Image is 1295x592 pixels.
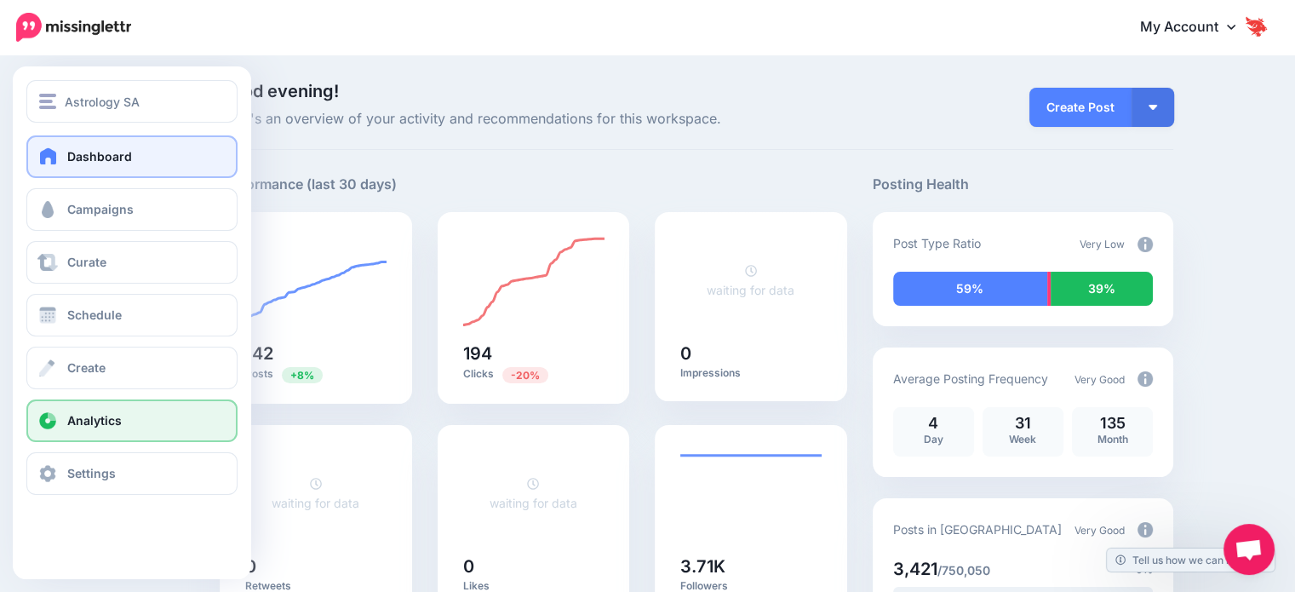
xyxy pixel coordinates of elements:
[893,520,1062,539] p: Posts in [GEOGRAPHIC_DATA]
[1080,416,1144,431] p: 135
[26,294,238,336] a: Schedule
[1149,105,1157,110] img: arrow-down-white.png
[67,202,134,216] span: Campaigns
[924,433,943,445] span: Day
[1047,272,1051,306] div: 1% of your posts in the last 30 days have been from Curated content
[873,174,1173,195] h5: Posting Health
[1009,433,1036,445] span: Week
[26,347,238,389] a: Create
[26,188,238,231] a: Campaigns
[67,413,122,428] span: Analytics
[26,135,238,178] a: Dashboard
[502,367,548,383] span: Previous period: 244
[1137,522,1153,537] img: info-circle-grey.png
[893,559,937,579] span: 3,421
[67,307,122,322] span: Schedule
[67,466,116,480] span: Settings
[1123,7,1269,49] a: My Account
[902,416,966,431] p: 4
[245,558,387,575] h5: 0
[893,369,1048,388] p: Average Posting Frequency
[67,360,106,375] span: Create
[26,80,238,123] button: Astrology SA
[1137,371,1153,387] img: info-circle-grey.png
[67,149,132,164] span: Dashboard
[463,366,605,382] p: Clicks
[680,366,822,380] p: Impressions
[1223,524,1275,575] a: Open chat
[67,255,106,269] span: Curate
[893,233,981,253] p: Post Type Ratio
[463,345,605,362] h5: 194
[65,92,140,112] span: Astrology SA
[680,558,822,575] h5: 3.71K
[1074,373,1125,386] span: Very Good
[26,452,238,495] a: Settings
[220,174,397,195] h5: Performance (last 30 days)
[680,345,822,362] h5: 0
[245,366,387,382] p: Posts
[16,13,131,42] img: Missinglettr
[39,94,56,109] img: menu.png
[1137,237,1153,252] img: info-circle-grey.png
[245,345,387,362] h5: 142
[220,108,847,130] span: Here's an overview of your activity and recommendations for this workspace.
[490,476,577,510] a: waiting for data
[991,416,1055,431] p: 31
[26,399,238,442] a: Analytics
[937,563,990,578] span: /750,050
[893,272,1047,306] div: 59% of your posts in the last 30 days have been from Drip Campaigns
[1074,524,1125,537] span: Very Good
[220,81,339,101] span: Good evening!
[463,558,605,575] h5: 0
[26,241,238,284] a: Curate
[707,263,794,297] a: waiting for data
[1029,88,1132,127] a: Create Post
[282,367,323,383] span: Previous period: 132
[1097,433,1127,445] span: Month
[1107,549,1275,572] a: Tell us how we can improve
[1051,272,1153,306] div: 39% of your posts in the last 30 days were manually created (i.e. were not from Drip Campaigns or...
[1080,238,1125,250] span: Very Low
[272,476,359,510] a: waiting for data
